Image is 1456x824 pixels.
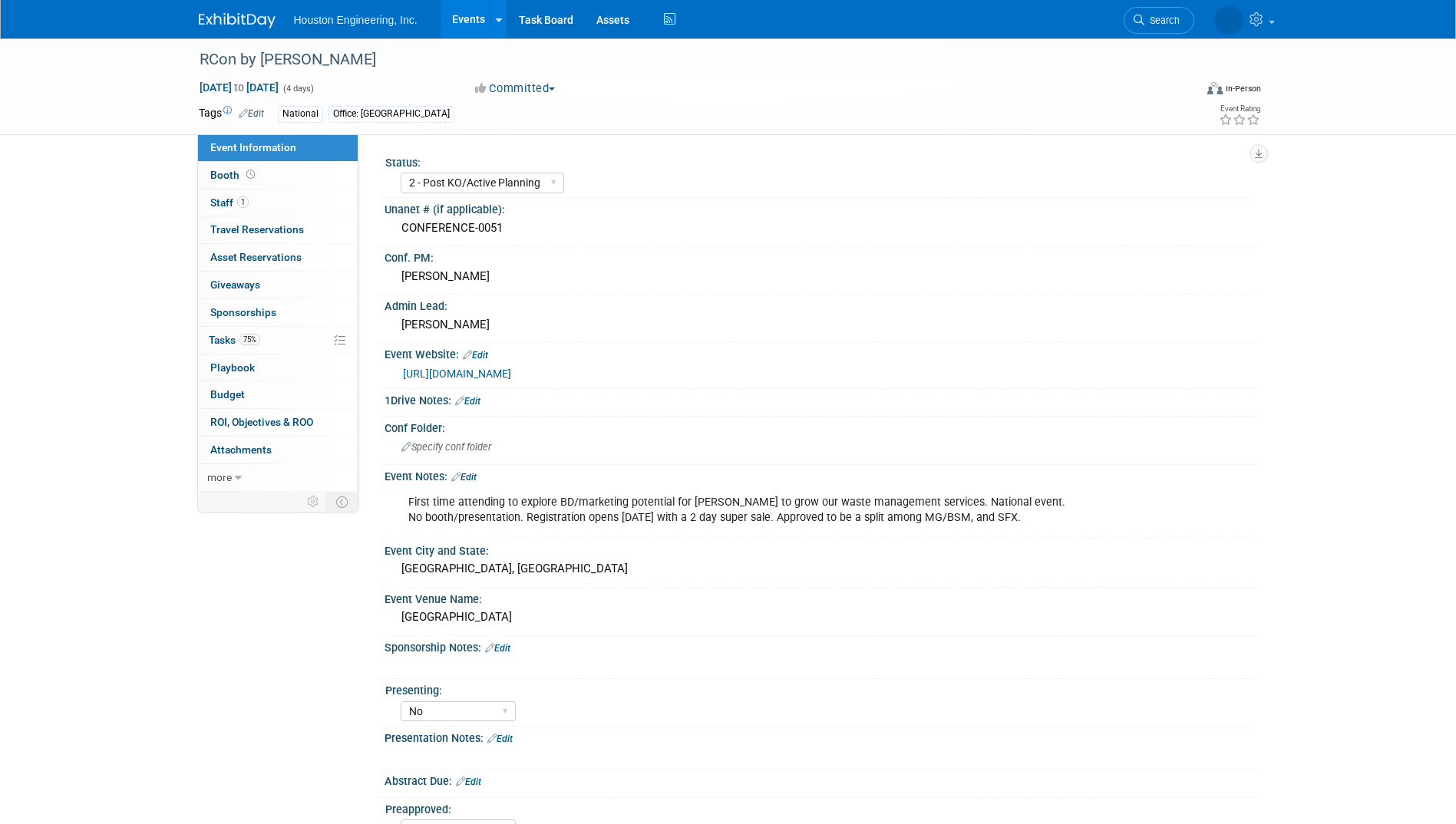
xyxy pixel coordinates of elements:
div: Conf. PM: [385,246,1258,265]
div: RCon by [PERSON_NAME] [194,46,1171,74]
span: Tasks [209,334,260,346]
div: [PERSON_NAME] [396,313,1246,337]
a: Budget [198,381,358,408]
img: Courtney Grandbois [1214,5,1243,35]
div: Presenting: [385,679,1251,698]
td: Tags [199,105,264,123]
a: Booth [198,162,358,189]
div: CONFERENCE-0051 [396,216,1246,240]
a: Giveaways [198,272,358,298]
a: Playbook [198,354,358,381]
a: Attachments [198,437,358,463]
div: Office: [GEOGRAPHIC_DATA] [329,106,454,122]
div: Presentation Notes: [385,727,1258,747]
a: Edit [485,643,510,654]
a: Staff1 [198,190,358,216]
div: Unanet # (if applicable): [385,198,1258,217]
span: 75% [239,334,260,345]
span: Event Information [210,141,296,153]
div: [GEOGRAPHIC_DATA] [396,605,1246,629]
div: [PERSON_NAME] [396,265,1246,288]
span: Houston Engineering, Inc. [294,14,418,26]
div: Conf Folder: [385,417,1258,436]
div: Event Website: [385,343,1258,363]
span: Specify conf folder [401,441,491,453]
a: Asset Reservations [198,244,358,271]
a: ROI, Objectives & ROO [198,409,358,436]
span: to [232,81,246,94]
a: more [198,464,358,491]
a: Sponsorships [198,299,358,326]
span: Staff [210,196,249,209]
div: First time attending to explore BD/marketing potential for [PERSON_NAME] to grow our waste manage... [398,487,1089,533]
td: Personalize Event Tab Strip [300,492,327,512]
div: National [278,106,323,122]
a: Edit [455,396,480,407]
div: Event Rating [1219,105,1260,113]
span: more [207,471,232,483]
div: Event Notes: [385,465,1258,485]
button: Committed [470,81,561,97]
span: Search [1144,15,1180,26]
a: [URL][DOMAIN_NAME] [403,368,511,380]
span: (4 days) [282,84,314,94]
span: Booth [210,169,258,181]
span: Attachments [210,443,272,456]
a: Event Information [198,134,358,161]
span: [DATE] [DATE] [199,81,279,94]
div: Admin Lead: [385,295,1258,314]
span: Travel Reservations [210,223,304,236]
td: Toggle Event Tabs [326,492,358,512]
span: Booth not reserved yet [243,169,258,180]
a: Edit [456,776,481,787]
span: Giveaways [210,279,260,291]
span: ROI, Objectives & ROO [210,416,313,428]
a: Tasks75% [198,327,358,354]
span: Sponsorships [210,306,276,318]
span: Playbook [210,361,255,374]
div: [GEOGRAPHIC_DATA], [GEOGRAPHIC_DATA] [396,557,1246,581]
span: 1 [237,196,249,208]
a: Search [1124,7,1194,34]
a: Edit [239,108,264,119]
a: Edit [487,733,513,744]
div: Sponsorship Notes: [385,636,1258,656]
span: Asset Reservations [210,251,302,263]
a: Edit [463,350,488,361]
span: Budget [210,388,245,400]
div: Status: [385,151,1251,170]
img: Format-Inperson.png [1207,82,1223,94]
div: Event Venue Name: [385,588,1258,607]
div: Abstract Due: [385,770,1258,789]
div: 1Drive Notes: [385,389,1258,409]
a: Edit [451,472,477,483]
img: ExhibitDay [199,13,276,28]
div: Event Format [1104,80,1262,103]
div: Preapproved: [385,798,1251,817]
div: In-Person [1225,83,1261,94]
div: Event City and State: [385,539,1258,559]
a: Travel Reservations [198,216,358,243]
